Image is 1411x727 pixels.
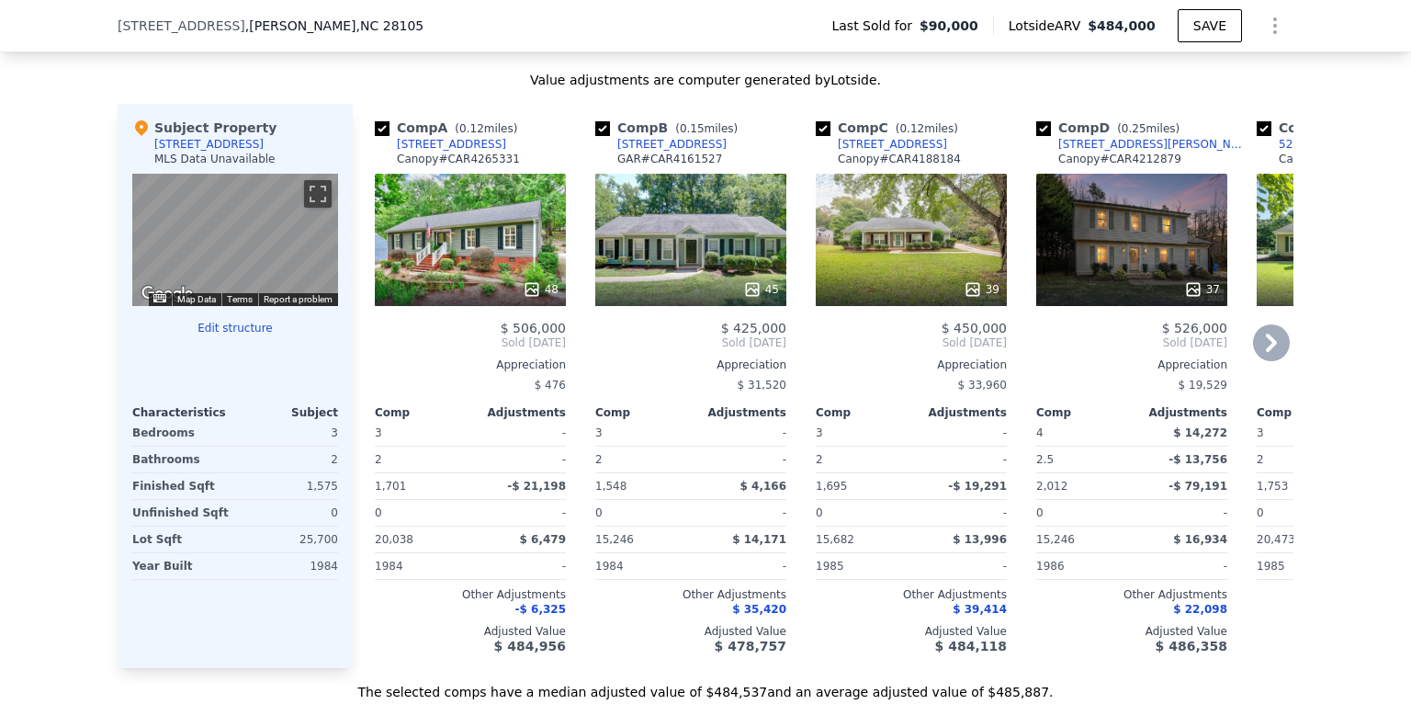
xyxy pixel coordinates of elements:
[1036,587,1227,602] div: Other Adjustments
[118,668,1293,701] div: The selected comps have a median adjusted value of $484,537 and an average adjusted value of $485...
[595,358,786,372] div: Appreciation
[137,282,198,306] a: Open this area in Google Maps (opens a new window)
[118,71,1293,89] div: Value adjustments are computer generated by Lotside .
[132,405,235,420] div: Characteristics
[375,426,382,439] span: 3
[915,420,1007,446] div: -
[816,405,911,420] div: Comp
[1036,119,1187,137] div: Comp D
[239,500,338,526] div: 0
[1132,405,1227,420] div: Adjustments
[507,480,566,493] span: -$ 21,198
[915,500,1007,526] div: -
[1009,17,1088,35] span: Lotside ARV
[474,420,566,446] div: -
[1257,447,1349,472] div: 2
[397,137,506,152] div: [STREET_ADDRESS]
[1257,7,1293,44] button: Show Options
[595,447,687,472] div: 2
[694,447,786,472] div: -
[1156,639,1227,653] span: $ 486,358
[694,420,786,446] div: -
[899,122,924,135] span: 0.12
[137,282,198,306] img: Google
[595,426,603,439] span: 3
[1184,280,1220,299] div: 37
[520,533,566,546] span: $ 6,479
[235,405,338,420] div: Subject
[264,294,333,304] a: Report a problem
[494,639,566,653] span: $ 484,956
[888,122,965,135] span: ( miles)
[617,152,722,166] div: GAR # CAR4161527
[935,639,1007,653] span: $ 484,118
[1036,624,1227,639] div: Adjusted Value
[732,533,786,546] span: $ 14,171
[816,426,823,439] span: 3
[132,553,231,579] div: Year Built
[816,119,965,137] div: Comp C
[470,405,566,420] div: Adjustments
[1036,335,1227,350] span: Sold [DATE]
[953,533,1007,546] span: $ 13,996
[375,405,470,420] div: Comp
[375,358,566,372] div: Appreciation
[153,294,166,302] button: Keyboard shortcuts
[132,321,338,335] button: Edit structure
[397,152,520,166] div: Canopy # CAR4265331
[1257,426,1264,439] span: 3
[1122,122,1146,135] span: 0.25
[177,293,216,306] button: Map Data
[375,480,406,493] span: 1,701
[816,624,1007,639] div: Adjusted Value
[1036,533,1075,546] span: 15,246
[239,447,338,472] div: 2
[816,447,908,472] div: 2
[732,603,786,616] span: $ 35,420
[523,280,559,299] div: 48
[1036,405,1132,420] div: Comp
[1135,553,1227,579] div: -
[1036,553,1128,579] div: 1986
[816,553,908,579] div: 1985
[132,174,338,306] div: Street View
[245,17,423,35] span: , [PERSON_NAME]
[1257,119,1405,137] div: Comp E
[668,122,745,135] span: ( miles)
[958,379,1007,392] span: $ 33,960
[953,603,1007,616] span: $ 39,414
[474,447,566,472] div: -
[595,119,745,137] div: Comp B
[501,321,566,335] span: $ 506,000
[1279,137,1372,152] div: 520 Stanhope Ln
[964,280,999,299] div: 39
[1058,137,1249,152] div: [STREET_ADDRESS][PERSON_NAME]
[1036,426,1044,439] span: 4
[1088,18,1156,33] span: $484,000
[831,17,920,35] span: Last Sold for
[838,137,947,152] div: [STREET_ADDRESS]
[911,405,1007,420] div: Adjustments
[948,480,1007,493] span: -$ 19,291
[816,358,1007,372] div: Appreciation
[375,533,413,546] span: 20,038
[304,180,332,208] button: Toggle fullscreen view
[515,603,566,616] span: -$ 6,325
[838,152,961,166] div: Canopy # CAR4188184
[816,533,854,546] span: 15,682
[154,152,276,166] div: MLS Data Unavailable
[239,553,338,579] div: 1984
[118,17,245,35] span: [STREET_ADDRESS]
[680,122,705,135] span: 0.15
[375,506,382,519] span: 0
[1036,137,1249,152] a: [STREET_ADDRESS][PERSON_NAME]
[459,122,484,135] span: 0.12
[595,533,634,546] span: 15,246
[1173,426,1227,439] span: $ 14,272
[595,137,727,152] a: [STREET_ADDRESS]
[1036,358,1227,372] div: Appreciation
[1257,533,1295,546] span: 20,473
[816,480,847,493] span: 1,695
[1135,500,1227,526] div: -
[1178,9,1242,42] button: SAVE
